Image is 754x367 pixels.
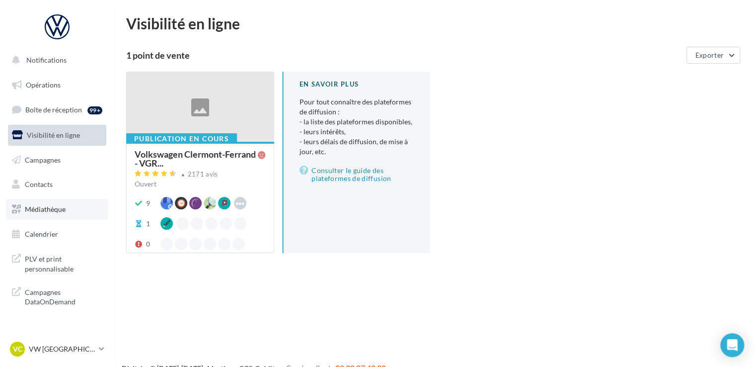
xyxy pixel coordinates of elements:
[87,106,102,114] div: 99+
[126,51,682,60] div: 1 point de vente
[13,344,22,354] span: VC
[25,285,102,307] span: Campagnes DataOnDemand
[300,80,414,89] div: En savoir plus
[6,174,108,195] a: Contacts
[135,150,258,168] span: Volkswagen Clermont-Ferrand - VGR...
[25,180,53,188] span: Contacts
[146,239,150,249] div: 0
[25,105,82,114] span: Boîte de réception
[300,137,414,157] li: - leurs délais de diffusion, de mise à jour, etc.
[25,155,61,164] span: Campagnes
[146,198,150,208] div: 9
[6,199,108,220] a: Médiathèque
[300,165,414,184] a: Consulter le guide des plateformes de diffusion
[135,180,156,188] span: Ouvert
[25,252,102,274] span: PLV et print personnalisable
[188,171,218,178] div: 2171 avis
[300,97,414,157] p: Pour tout connaître des plateformes de diffusion :
[695,51,724,59] span: Exporter
[8,340,106,359] a: VC VW [GEOGRAPHIC_DATA]
[25,230,58,238] span: Calendrier
[6,75,108,95] a: Opérations
[686,47,740,64] button: Exporter
[300,127,414,137] li: - leurs intérêts,
[146,219,150,229] div: 1
[6,50,104,71] button: Notifications
[126,133,237,144] div: Publication en cours
[6,224,108,245] a: Calendrier
[6,281,108,311] a: Campagnes DataOnDemand
[720,333,744,357] div: Open Intercom Messenger
[29,344,95,354] p: VW [GEOGRAPHIC_DATA]
[300,117,414,127] li: - la liste des plateformes disponibles,
[6,248,108,277] a: PLV et print personnalisable
[6,150,108,171] a: Campagnes
[27,131,80,139] span: Visibilité en ligne
[26,81,61,89] span: Opérations
[6,125,108,146] a: Visibilité en ligne
[6,99,108,120] a: Boîte de réception99+
[135,169,266,181] a: 2171 avis
[25,205,66,213] span: Médiathèque
[126,16,742,31] div: Visibilité en ligne
[26,56,67,64] span: Notifications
